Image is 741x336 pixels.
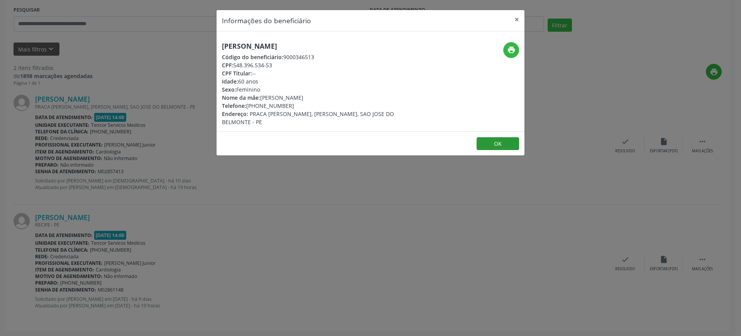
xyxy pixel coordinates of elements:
span: PRACA [PERSON_NAME], [PERSON_NAME], SAO JOSE DO BELMONTE - PE [222,110,394,126]
div: [PERSON_NAME] [222,94,416,102]
span: Idade: [222,78,238,85]
span: Código do beneficiário: [222,53,283,61]
span: Nome da mãe: [222,94,260,101]
span: Telefone: [222,102,246,109]
span: Endereço: [222,110,248,118]
div: [PHONE_NUMBER] [222,102,416,110]
i: print [507,46,516,54]
span: CPF Titular: [222,70,252,77]
span: CPF: [222,61,233,69]
button: OK [477,137,519,150]
div: 548.396.534-53 [222,61,416,69]
div: 9000346513 [222,53,416,61]
div: 60 anos [222,77,416,85]
button: print [503,42,519,58]
span: Sexo: [222,86,236,93]
h5: [PERSON_NAME] [222,42,416,50]
button: Close [509,10,524,29]
div: Feminino [222,85,416,94]
div: -- [222,69,416,77]
h5: Informações do beneficiário [222,15,311,26]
